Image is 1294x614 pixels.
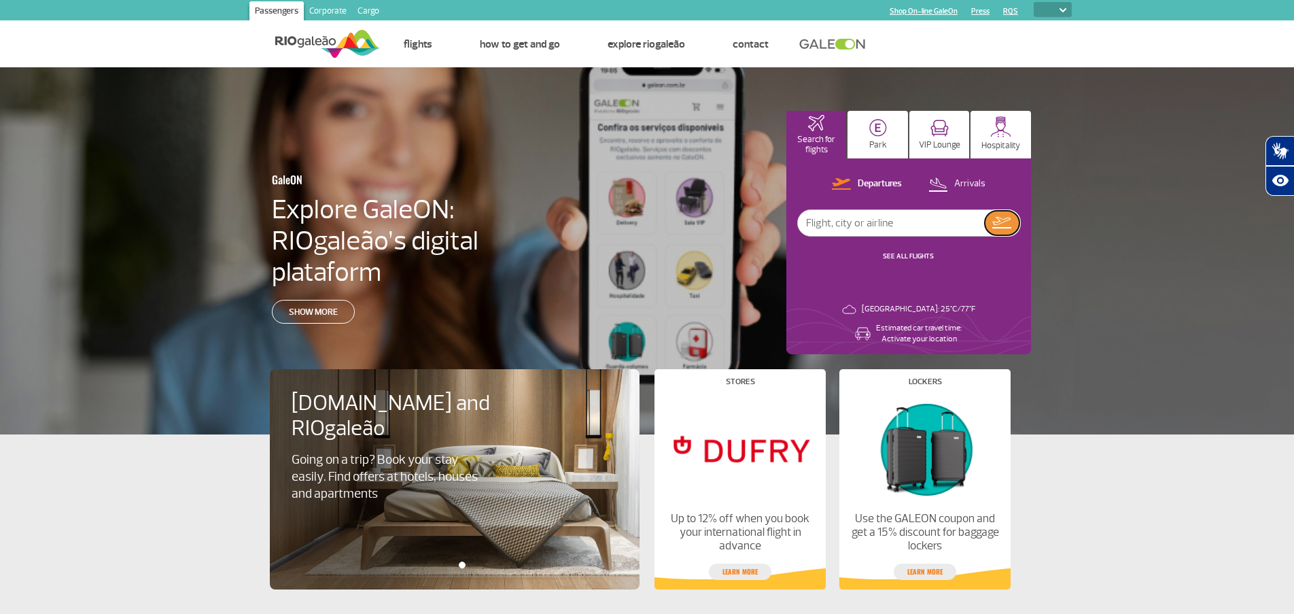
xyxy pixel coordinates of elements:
[909,111,970,158] button: VIP Lounge
[292,451,485,502] p: Going on a trip? Book your stay easily. Find offers at hotels, houses and apartments
[970,111,1031,158] button: Hospitality
[272,194,565,288] h4: Explore GaleON: RIOgaleão’s digital plataform
[851,512,999,553] p: Use the GALEON coupon and get a 15% discount for baggage lockers
[352,1,385,23] a: Cargo
[404,37,432,51] a: Flights
[858,177,902,190] p: Departures
[879,251,938,262] button: SEE ALL FLIGHTS
[883,252,934,260] a: SEE ALL FLIGHTS
[808,115,824,131] img: airplaneHomeActive.svg
[798,210,985,236] input: Flight, city or airline
[1003,7,1018,16] a: RQS
[990,116,1011,137] img: hospitality.svg
[1265,136,1294,196] div: Plugin de acessibilidade da Hand Talk.
[292,391,508,441] h4: [DOMAIN_NAME] and RIOgaleão
[954,177,985,190] p: Arrivals
[292,391,618,502] a: [DOMAIN_NAME] and RIOgaleãoGoing on a trip? Book your stay easily. Find offers at hotels, houses ...
[847,111,908,158] button: Park
[666,512,814,553] p: Up to 12% off when you book your international flight in advance
[919,140,960,150] p: VIP Lounge
[924,175,990,193] button: Arrivals
[480,37,560,51] a: How to get and go
[249,1,304,23] a: Passengers
[890,7,958,16] a: Shop On-line GaleOn
[930,120,949,137] img: vipRoom.svg
[869,140,887,150] p: Park
[709,564,771,580] a: Learn more
[851,396,999,501] img: Lockers
[1265,166,1294,196] button: Abrir recursos assistivos.
[894,564,956,580] a: Learn more
[733,37,769,51] a: Contact
[304,1,352,23] a: Corporate
[828,175,906,193] button: Departures
[272,300,355,324] a: Show more
[272,165,499,194] h3: GaleON
[862,304,975,315] p: [GEOGRAPHIC_DATA]: 25°C/77°F
[666,396,814,501] img: Stores
[971,7,990,16] a: Press
[876,323,962,345] p: Estimated car travel time: Activate your location
[726,378,755,386] h4: Stores
[793,135,840,155] p: Search for flights
[608,37,685,51] a: Explore RIOgaleão
[981,141,1020,151] p: Hospitality
[909,378,942,386] h4: Lockers
[786,111,847,158] button: Search for flights
[869,119,887,137] img: carParkingHome.svg
[1265,136,1294,166] button: Abrir tradutor de língua de sinais.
